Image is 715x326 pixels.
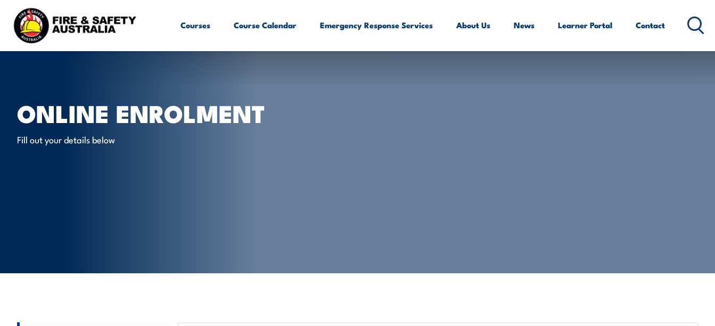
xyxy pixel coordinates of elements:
[636,12,665,38] a: Contact
[180,12,210,38] a: Courses
[17,133,211,145] p: Fill out your details below
[320,12,433,38] a: Emergency Response Services
[456,12,490,38] a: About Us
[234,12,297,38] a: Course Calendar
[514,12,535,38] a: News
[558,12,612,38] a: Learner Portal
[17,102,280,123] h1: Online Enrolment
